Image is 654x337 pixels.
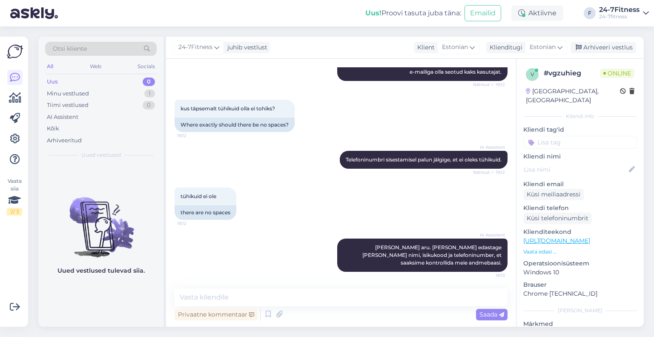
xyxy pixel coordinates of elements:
div: Socials [136,61,157,72]
div: Proovi tasuta juba täna: [365,8,461,18]
span: 19:13 [473,272,505,279]
div: F [584,7,596,19]
p: Kliendi tag'id [523,125,637,134]
span: Online [600,69,634,78]
a: [URL][DOMAIN_NAME] [523,237,590,245]
div: Vaata siia [7,177,22,216]
p: Märkmed [523,320,637,328]
span: tühikuid ei ole [181,193,216,199]
b: Uus! [365,9,381,17]
p: Kliendi telefon [523,204,637,213]
p: Operatsioonisüsteem [523,259,637,268]
a: 24-7Fitness24-7fitness [599,6,649,20]
span: Nähtud ✓ 19:12 [473,81,505,88]
p: Klienditeekond [523,228,637,236]
span: AI Assistent [473,144,505,150]
p: Chrome [TECHNICAL_ID] [523,289,637,298]
div: Where exactly should there be no spaces? [175,118,295,132]
div: All [45,61,55,72]
span: 19:12 [177,220,209,227]
div: 24-7Fitness [599,6,640,13]
span: [PERSON_NAME] aru. [PERSON_NAME] edastage [PERSON_NAME] nimi, isikukood ja telefoninumber, et saa... [362,244,503,266]
div: Uus [47,78,58,86]
div: 2 / 3 [7,208,22,216]
div: 1 [144,89,155,98]
button: Emailid [465,5,501,21]
div: Kõik [47,124,59,133]
div: Arhiveeritud [47,136,82,145]
span: 19:12 [177,132,209,139]
span: Telefoninumbri sisestamisel palun jälgige, et ei oleks tühikuid. [346,156,502,163]
input: Lisa nimi [524,165,627,174]
p: Kliendi email [523,180,637,189]
span: kus täpsemalt tühikuid olla ei tohiks? [181,105,275,112]
p: Kliendi nimi [523,152,637,161]
div: there are no spaces [175,205,236,220]
span: v [531,71,534,78]
div: AI Assistent [47,113,78,121]
div: Küsi meiliaadressi [523,189,584,200]
div: # vgzuhieg [544,68,600,78]
span: AI Assistent [473,232,505,238]
div: 0 [143,101,155,109]
input: Lisa tag [523,136,637,149]
img: Askly Logo [7,43,23,60]
div: Küsi telefoninumbrit [523,213,592,224]
div: [PERSON_NAME] [523,307,637,314]
div: [GEOGRAPHIC_DATA], [GEOGRAPHIC_DATA] [526,87,620,105]
p: Uued vestlused tulevad siia. [57,266,145,275]
p: Brauser [523,280,637,289]
div: Klient [414,43,435,52]
div: 24-7fitness [599,13,640,20]
img: No chats [38,182,163,259]
p: Vaata edasi ... [523,248,637,256]
div: Aktiivne [511,6,563,21]
div: Tiimi vestlused [47,101,89,109]
span: Saada [479,311,504,318]
div: juhib vestlust [224,43,267,52]
div: Arhiveeri vestlus [571,42,636,53]
div: Klienditugi [486,43,522,52]
span: 24-7Fitness [178,43,212,52]
span: Estonian [530,43,556,52]
p: Windows 10 [523,268,637,277]
div: 0 [143,78,155,86]
div: Web [88,61,103,72]
span: Uued vestlused [81,151,121,159]
div: Minu vestlused [47,89,89,98]
span: Nähtud ✓ 19:12 [473,169,505,176]
div: Kliendi info [523,112,637,120]
div: Privaatne kommentaar [175,309,258,320]
span: Otsi kliente [53,44,87,53]
span: Estonian [442,43,468,52]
